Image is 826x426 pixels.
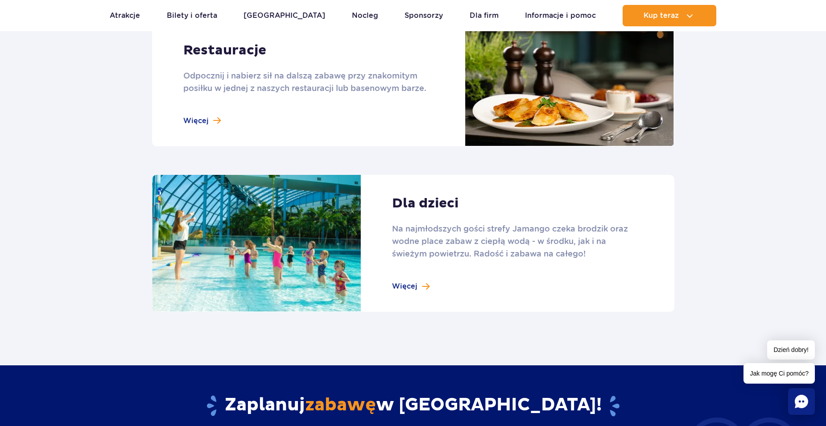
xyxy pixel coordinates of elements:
span: Dzień dobry! [767,340,815,360]
div: Chat [788,388,815,415]
h2: Zaplanuj w [GEOGRAPHIC_DATA]! [152,394,674,417]
a: Informacje i pomoc [525,5,596,26]
a: [GEOGRAPHIC_DATA] [244,5,325,26]
a: Dla firm [470,5,499,26]
button: Kup teraz [623,5,716,26]
a: Atrakcje [110,5,140,26]
a: Sponsorzy [405,5,443,26]
span: zabawę [305,394,376,416]
a: Nocleg [352,5,378,26]
span: Jak mogę Ci pomóc? [743,363,815,384]
span: Kup teraz [644,12,679,20]
a: Bilety i oferta [167,5,217,26]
